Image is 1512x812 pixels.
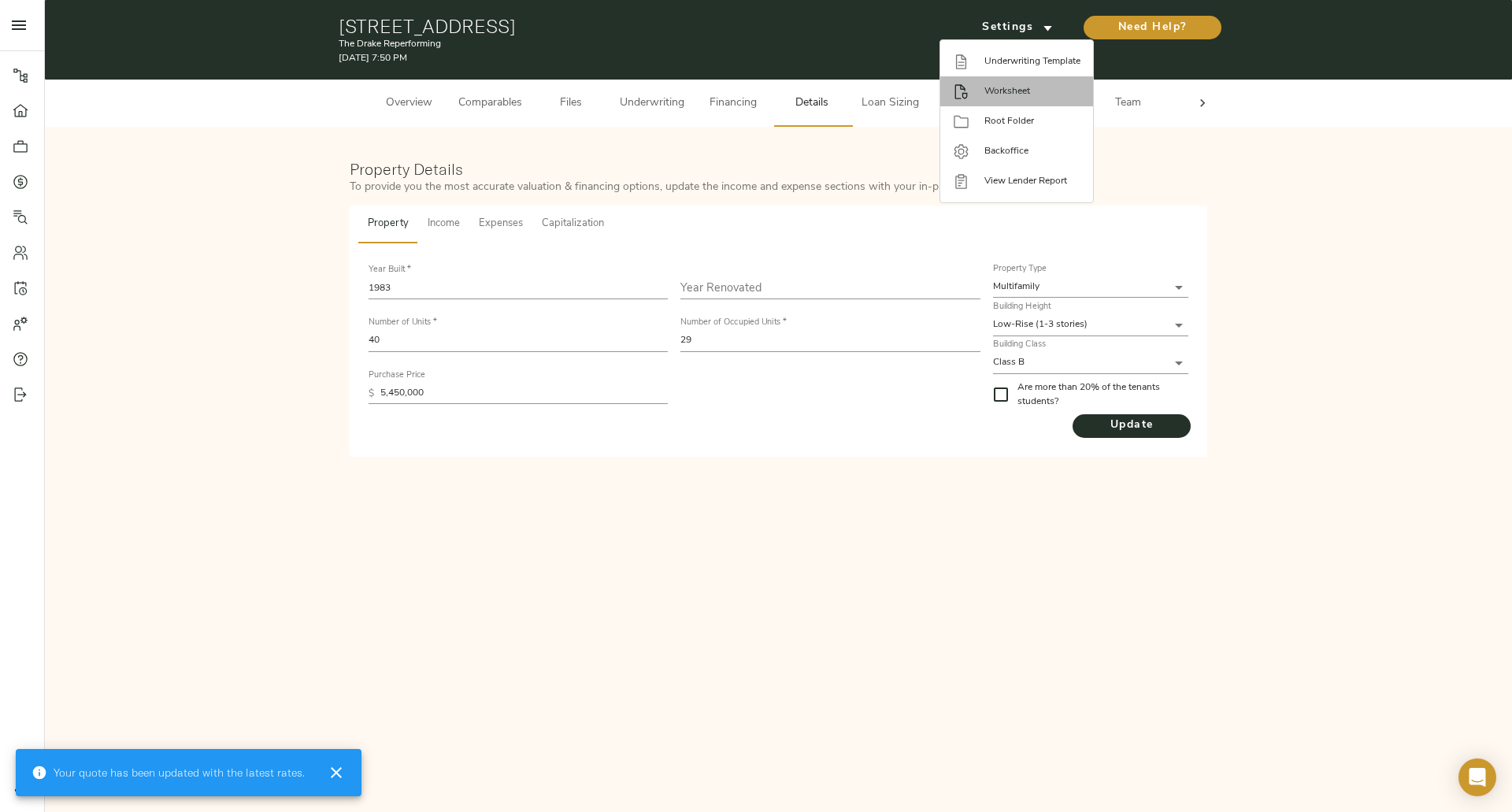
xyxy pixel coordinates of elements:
[984,144,1080,158] span: Backoffice
[1458,758,1496,796] div: Open Intercom Messenger
[984,84,1080,98] span: Worksheet
[984,174,1080,188] span: View Lender Report
[984,114,1080,128] span: Root Folder
[984,54,1080,69] span: Underwriting Template
[31,758,305,787] div: Your quote has been updated with the latest rates.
